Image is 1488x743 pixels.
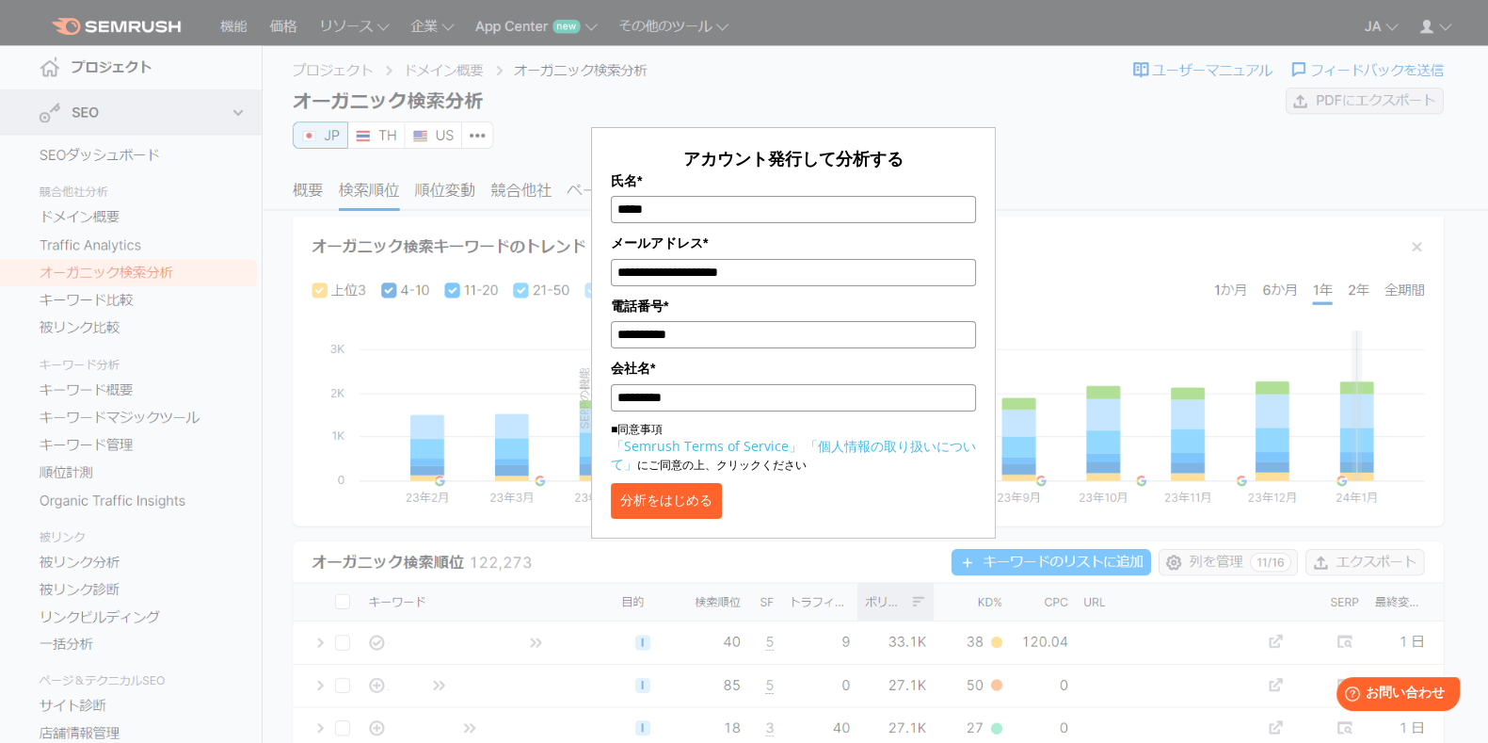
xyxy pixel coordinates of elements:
span: アカウント発行して分析する [683,147,904,170]
a: 「個人情報の取り扱いについて」 [611,437,976,473]
label: メールアドレス* [611,233,976,253]
p: ■同意事項 にご同意の上、クリックください [611,421,976,474]
button: 分析をはじめる [611,483,722,519]
a: 「Semrush Terms of Service」 [611,437,802,455]
label: 電話番号* [611,296,976,316]
iframe: Help widget launcher [1320,670,1467,722]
